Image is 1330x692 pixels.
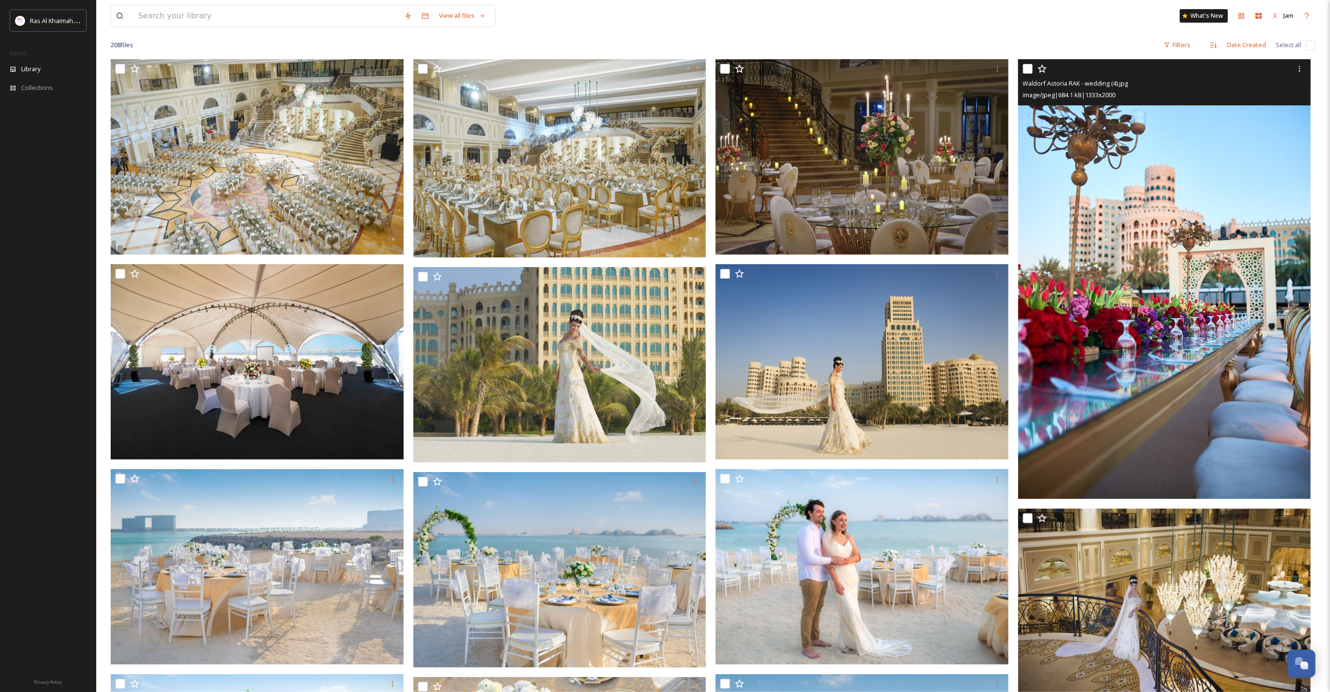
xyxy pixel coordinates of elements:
img: Waldorf Astoria RAK - wedding (4).jpg [1018,59,1311,499]
img: 8_PA_Wedding Setup_27 Jan.jpg [413,59,706,257]
div: Filters [1159,36,1195,54]
img: Radisson Resort Ras Al Khaimah Wedding (7).jpg [111,469,404,665]
span: Jam [1283,11,1293,20]
span: Select all [1276,40,1301,50]
a: Jam [1267,6,1298,25]
span: image/jpeg | 684.1 kB | 1333 x 2000 [1023,90,1116,99]
img: Waldorf Astoria RAK - wedding (3).jpg [111,264,404,460]
a: What's New [1180,9,1228,23]
span: 208 file s [111,40,133,50]
span: Collections [21,83,53,92]
img: Logo_RAKTDA_RGB-01.png [15,16,25,26]
img: Radisson Resort Ras Al Khaimah Wedding (6).jpg [413,472,706,667]
span: MEDIA [10,50,26,57]
span: Ras Al Khaimah Tourism Development Authority [30,16,166,25]
img: PA Wedding Banquet Style closeup .jpg [716,59,1009,255]
input: Search your library [133,5,399,26]
span: Library [21,64,40,74]
img: Waldorf Astoria RAK - wedding (2).jpg [413,267,706,462]
img: Radisson Resort Ras Al Khaimah Wedding (5).jpg [716,469,1009,664]
a: View all files [434,6,490,25]
span: Privacy Policy [34,679,62,685]
a: Privacy Policy [34,676,62,687]
span: Waldorf Astoria RAK - wedding (4).jpg [1023,79,1128,88]
div: Date Created [1222,36,1271,54]
button: Open Chat [1288,650,1316,678]
img: Waldorf Astoria RAK - wedding (1).jpg [716,264,1009,459]
img: 5_PA_Wedding Setup_27 Jan.jpg [111,59,404,255]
